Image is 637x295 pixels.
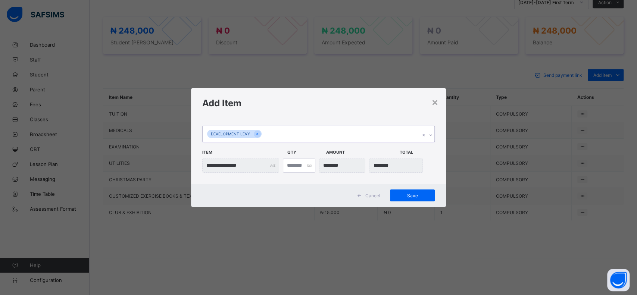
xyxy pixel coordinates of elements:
span: Total [399,146,434,159]
span: Amount [326,146,396,159]
span: Item [202,146,284,159]
span: Cancel [365,193,380,198]
button: Open asap [607,269,630,291]
h1: Add Item [202,98,435,109]
span: Qty [287,146,322,159]
div: × [431,95,438,108]
div: DEVELOPMENT LEVY [207,130,254,138]
span: Save [396,193,429,198]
